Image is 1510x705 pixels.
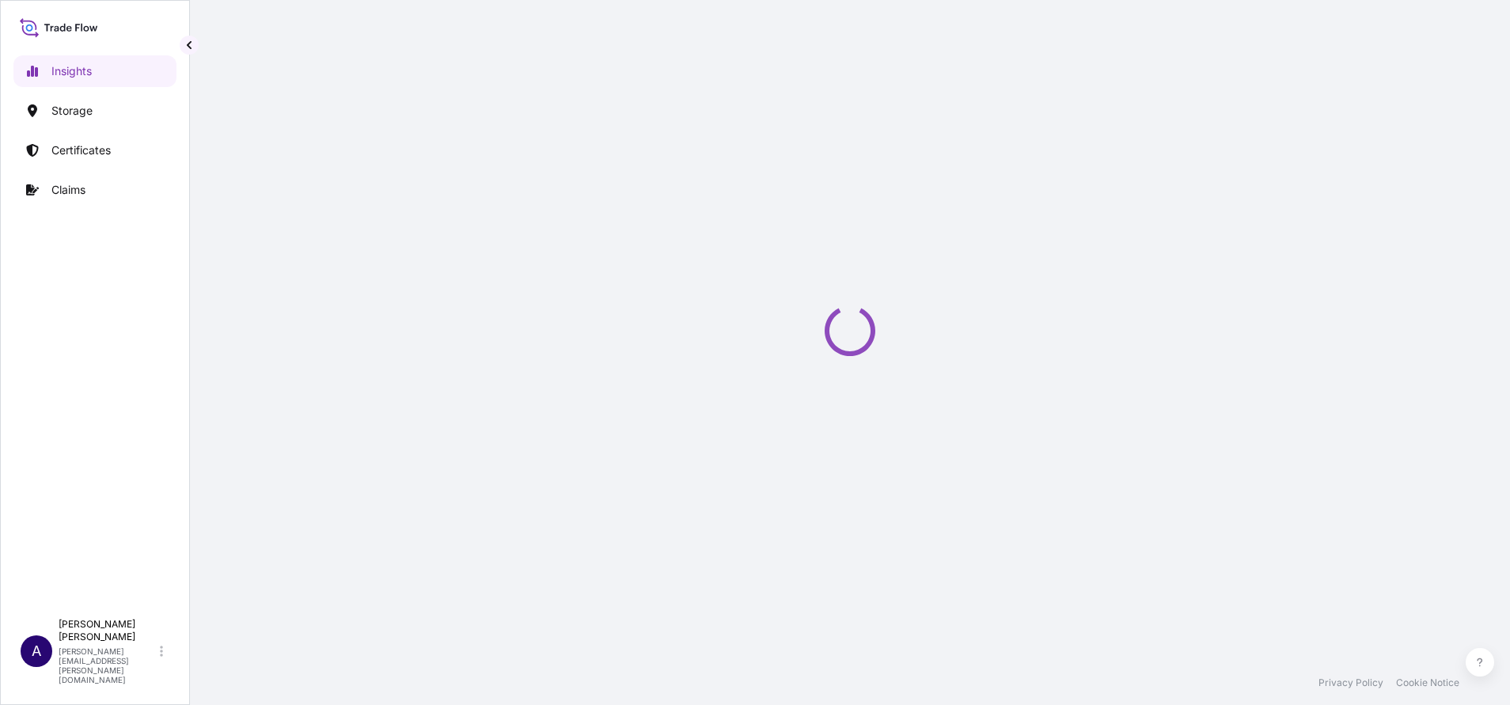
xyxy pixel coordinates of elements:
[13,95,176,127] a: Storage
[13,55,176,87] a: Insights
[51,142,111,158] p: Certificates
[1318,677,1383,689] a: Privacy Policy
[59,618,157,643] p: [PERSON_NAME] [PERSON_NAME]
[51,103,93,119] p: Storage
[59,646,157,684] p: [PERSON_NAME][EMAIL_ADDRESS][PERSON_NAME][DOMAIN_NAME]
[32,643,41,659] span: A
[13,135,176,166] a: Certificates
[13,174,176,206] a: Claims
[51,182,85,198] p: Claims
[51,63,92,79] p: Insights
[1396,677,1459,689] a: Cookie Notice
